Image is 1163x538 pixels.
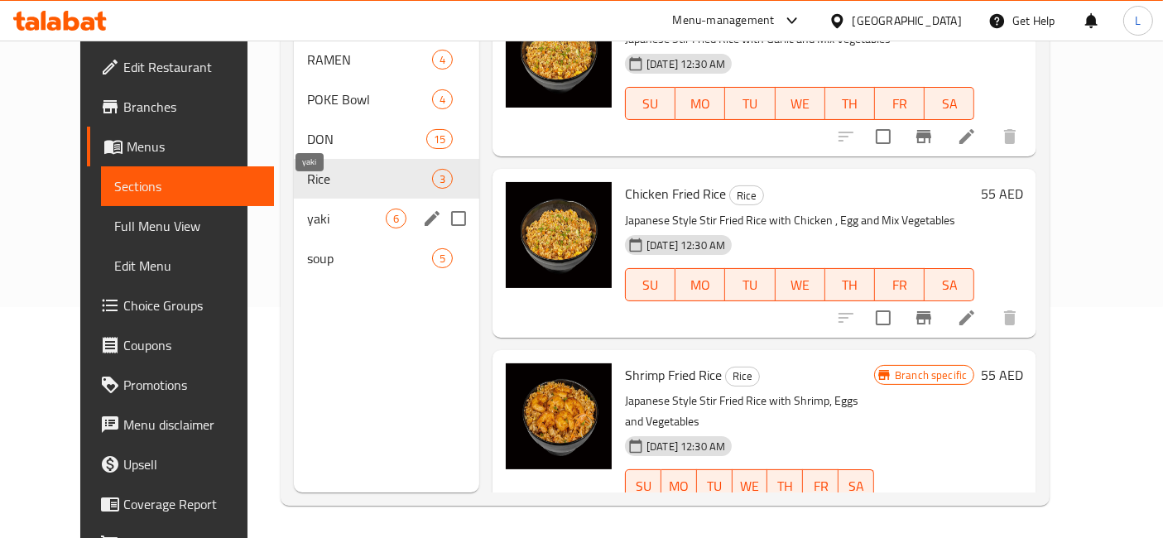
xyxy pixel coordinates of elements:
[123,295,262,315] span: Choice Groups
[123,415,262,435] span: Menu disclaimer
[127,137,262,156] span: Menus
[426,129,453,149] div: items
[433,171,452,187] span: 3
[433,251,452,267] span: 5
[673,11,775,31] div: Menu-management
[682,273,718,297] span: MO
[776,87,825,120] button: WE
[307,209,386,228] span: yaki
[294,119,479,159] div: DON15
[704,474,726,498] span: TU
[123,57,262,77] span: Edit Restaurant
[957,127,977,147] a: Edit menu item
[632,273,669,297] span: SU
[845,474,867,498] span: SA
[294,40,479,79] div: RAMEN4
[866,300,901,335] span: Select to update
[774,474,796,498] span: TH
[625,469,661,502] button: SU
[506,182,612,288] img: Chicken Fried Rice
[432,89,453,109] div: items
[307,129,426,149] span: DON
[114,216,262,236] span: Full Menu View
[87,365,275,405] a: Promotions
[888,367,973,383] span: Branch specific
[307,50,432,70] span: RAMEN
[732,92,768,116] span: TU
[725,87,775,120] button: TU
[839,469,874,502] button: SA
[957,308,977,328] a: Edit menu item
[729,185,764,205] div: Rice
[675,268,725,301] button: MO
[990,298,1030,338] button: delete
[101,246,275,286] a: Edit Menu
[123,375,262,395] span: Promotions
[739,474,762,498] span: WE
[625,391,874,432] p: Japanese Style Stir Fried Rice with Shrimp, Eggs and Vegetables
[882,273,918,297] span: FR
[123,454,262,474] span: Upsell
[725,268,775,301] button: TU
[87,47,275,87] a: Edit Restaurant
[776,268,825,301] button: WE
[668,474,690,498] span: MO
[875,87,925,120] button: FR
[733,469,768,502] button: WE
[875,268,925,301] button: FR
[1135,12,1141,30] span: L
[387,211,406,227] span: 6
[767,469,803,502] button: TH
[904,298,944,338] button: Branch-specific-item
[640,238,732,253] span: [DATE] 12:30 AM
[433,92,452,108] span: 4
[625,87,675,120] button: SU
[87,444,275,484] a: Upsell
[925,87,974,120] button: SA
[432,50,453,70] div: items
[725,367,760,387] div: Rice
[294,238,479,278] div: soup5
[904,117,944,156] button: Branch-specific-item
[294,159,479,199] div: Rice3
[87,87,275,127] a: Branches
[87,484,275,524] a: Coverage Report
[123,97,262,117] span: Branches
[730,186,763,205] span: Rice
[87,325,275,365] a: Coupons
[294,79,479,119] div: POKE Bowl4
[832,92,868,116] span: TH
[866,119,901,154] span: Select to update
[87,127,275,166] a: Menus
[432,248,453,268] div: items
[307,169,432,189] span: Rice
[981,363,1023,387] h6: 55 AED
[882,92,918,116] span: FR
[123,335,262,355] span: Coupons
[981,182,1023,205] h6: 55 AED
[625,181,726,206] span: Chicken Fried Rice
[640,439,732,454] span: [DATE] 12:30 AM
[632,474,655,498] span: SU
[803,469,839,502] button: FR
[114,176,262,196] span: Sections
[640,56,732,72] span: [DATE] 12:30 AM
[825,268,875,301] button: TH
[697,469,733,502] button: TU
[625,268,675,301] button: SU
[123,494,262,514] span: Coverage Report
[782,92,819,116] span: WE
[87,405,275,444] a: Menu disclaimer
[732,273,768,297] span: TU
[101,166,275,206] a: Sections
[726,367,759,386] span: Rice
[114,256,262,276] span: Edit Menu
[506,363,612,469] img: Shrimp Fried Rice
[294,33,479,285] nav: Menu sections
[101,206,275,246] a: Full Menu View
[661,469,697,502] button: MO
[433,52,452,68] span: 4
